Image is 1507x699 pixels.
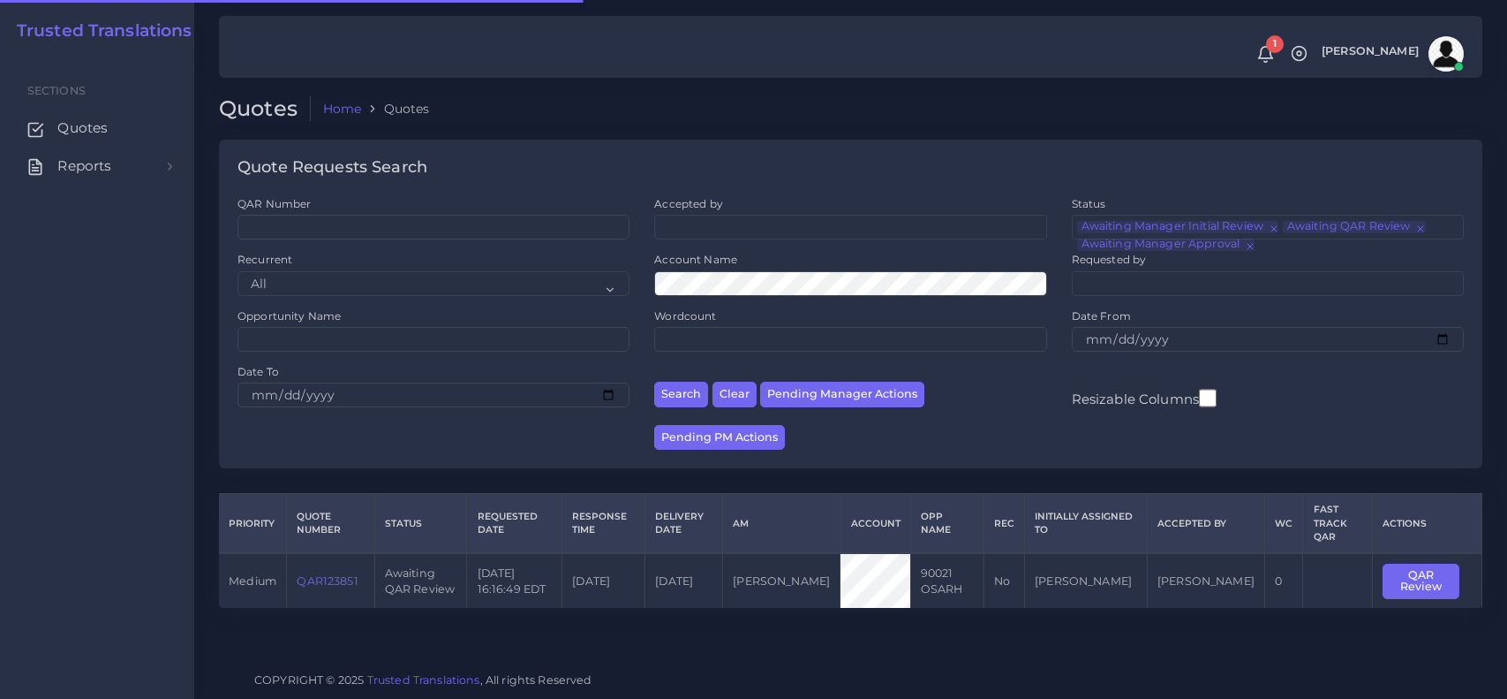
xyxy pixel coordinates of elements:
a: [PERSON_NAME]avatar [1313,36,1470,72]
a: Trusted Translations [4,21,192,42]
th: Priority [219,494,287,554]
a: QAR Review [1383,574,1472,587]
th: Response Time [562,494,645,554]
a: Trusted Translations [367,673,480,687]
label: Accepted by [654,196,723,211]
td: [PERSON_NAME] [1147,553,1264,608]
label: QAR Number [237,196,311,211]
th: Status [374,494,467,554]
td: No [983,553,1024,608]
span: Quotes [57,118,108,138]
label: Status [1072,196,1106,211]
th: REC [983,494,1024,554]
h4: Quote Requests Search [237,158,427,178]
th: Actions [1373,494,1482,554]
li: Awaiting Manager Approval [1077,239,1255,251]
li: Quotes [361,100,429,118]
img: avatar [1428,36,1464,72]
span: [PERSON_NAME] [1322,46,1419,57]
th: Opp Name [910,494,983,554]
span: , All rights Reserved [480,671,592,689]
td: [DATE] [645,553,723,608]
span: COPYRIGHT © 2025 [254,671,592,689]
span: 1 [1266,35,1284,53]
td: 90021 OSARH [910,553,983,608]
input: Resizable Columns [1199,387,1217,409]
label: Recurrent [237,252,292,267]
label: Account Name [654,252,737,267]
label: Date From [1072,308,1131,323]
a: Home [323,100,362,118]
li: Awaiting QAR Review [1283,221,1426,233]
label: Requested by [1072,252,1147,267]
td: [PERSON_NAME] [1024,553,1147,608]
th: Accepted by [1147,494,1264,554]
label: Date To [237,364,279,379]
button: Pending Manager Actions [760,382,924,407]
th: AM [723,494,840,554]
th: Fast Track QAR [1303,494,1373,554]
a: 1 [1250,45,1281,64]
th: Initially Assigned to [1024,494,1147,554]
li: Awaiting Manager Initial Review [1077,221,1278,233]
label: Resizable Columns [1072,387,1217,409]
td: [PERSON_NAME] [723,553,840,608]
th: Quote Number [287,494,374,554]
button: Pending PM Actions [654,425,785,451]
td: [DATE] [562,553,645,608]
span: Reports [57,156,111,176]
button: QAR Review [1383,564,1459,600]
label: Opportunity Name [237,308,341,323]
button: Clear [712,382,757,407]
td: Awaiting QAR Review [374,553,467,608]
a: Quotes [13,110,181,147]
td: [DATE] 16:16:49 EDT [467,553,562,608]
span: Sections [27,84,86,97]
a: Reports [13,148,181,185]
a: QAR123851 [297,574,358,588]
label: Wordcount [654,308,716,323]
span: medium [229,574,276,588]
td: 0 [1264,553,1302,608]
th: Account [840,494,910,554]
th: Delivery Date [645,494,723,554]
h2: Quotes [219,96,311,122]
th: WC [1264,494,1302,554]
button: Search [654,382,708,407]
th: Requested Date [467,494,562,554]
